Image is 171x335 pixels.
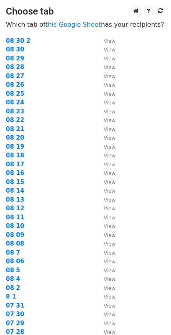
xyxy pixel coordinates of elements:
[104,144,115,150] small: View
[104,162,115,167] small: View
[96,275,115,282] a: View
[6,240,24,247] a: 08 08
[96,196,115,203] a: View
[104,311,115,317] small: View
[96,64,115,71] a: View
[96,143,115,150] a: View
[6,267,20,274] a: 08 5
[104,117,115,123] small: View
[6,311,24,318] a: 07 30
[104,285,115,291] small: View
[6,55,24,62] a: 08 29
[104,320,115,326] small: View
[96,81,115,88] a: View
[6,152,24,159] a: 08 18
[104,329,115,335] small: View
[104,197,115,203] small: View
[96,161,115,168] a: View
[6,258,24,265] a: 08 06
[104,109,115,115] small: View
[96,99,115,106] a: View
[104,241,115,247] small: View
[6,178,24,186] strong: 08 15
[96,302,115,309] a: View
[6,126,24,133] a: 08 21
[96,284,115,291] a: View
[6,320,24,327] a: 07 29
[96,187,115,194] a: View
[6,302,24,309] a: 07 31
[6,117,24,124] a: 08 22
[96,258,115,265] a: View
[96,311,115,318] a: View
[6,134,24,141] a: 08 20
[6,249,20,256] a: 08 7
[96,55,115,62] a: View
[6,161,24,168] a: 08 17
[104,294,115,300] small: View
[6,37,31,44] a: 08 30 2
[6,284,20,291] a: 08 2
[104,135,115,141] small: View
[104,153,115,158] small: View
[96,231,115,239] a: View
[6,20,165,29] p: Which tab of has your recipients?
[96,73,115,80] a: View
[6,214,24,221] a: 08 11
[104,73,115,79] small: View
[96,126,115,133] a: View
[6,293,16,300] a: 8 1
[6,231,24,239] strong: 08 09
[6,169,24,177] strong: 08 16
[96,46,115,53] a: View
[6,205,24,212] a: 08 12
[6,46,24,53] a: 08 30
[104,206,115,211] small: View
[104,100,115,106] small: View
[96,293,115,300] a: View
[96,37,115,44] a: View
[104,268,115,273] small: View
[6,108,24,115] a: 08 23
[6,196,24,203] a: 08 13
[6,187,24,194] strong: 08 14
[96,152,115,159] a: View
[96,240,115,247] a: View
[104,303,115,309] small: View
[104,126,115,132] small: View
[104,82,115,88] small: View
[104,276,115,282] small: View
[6,222,24,229] strong: 08 10
[6,143,24,150] a: 08 19
[104,215,115,220] small: View
[104,91,115,97] small: View
[104,232,115,238] small: View
[104,170,115,176] small: View
[6,275,20,282] strong: 08 4
[6,64,24,71] strong: 08 28
[6,90,24,97] strong: 08 25
[96,90,115,97] a: View
[104,188,115,194] small: View
[6,99,24,106] a: 08 24
[96,169,115,177] a: View
[96,222,115,229] a: View
[6,81,24,88] strong: 08 26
